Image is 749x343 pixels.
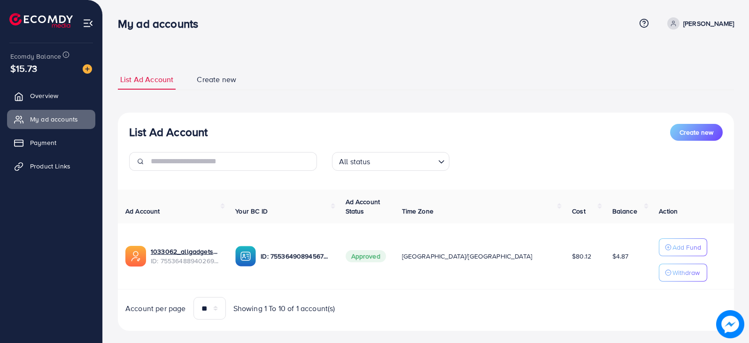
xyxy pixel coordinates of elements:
[83,64,92,74] img: image
[233,303,335,314] span: Showing 1 To 10 of 1 account(s)
[125,246,146,267] img: ic-ads-acc.e4c84228.svg
[30,114,78,124] span: My ad accounts
[125,206,160,216] span: Ad Account
[30,138,56,147] span: Payment
[332,152,449,171] div: Search for option
[10,52,61,61] span: Ecomdy Balance
[572,252,591,261] span: $80.12
[659,238,707,256] button: Add Fund
[235,206,268,216] span: Your BC ID
[716,310,744,338] img: image
[373,153,434,168] input: Search for option
[30,161,70,171] span: Product Links
[7,157,95,175] a: Product Links
[402,206,433,216] span: Time Zone
[612,252,629,261] span: $4.87
[9,13,73,28] img: logo
[7,86,95,105] a: Overview
[402,252,533,261] span: [GEOGRAPHIC_DATA]/[GEOGRAPHIC_DATA]
[10,61,37,75] span: $15.73
[670,124,723,141] button: Create new
[30,91,58,100] span: Overview
[659,264,707,282] button: Withdraw
[7,110,95,129] a: My ad accounts
[680,128,713,137] span: Create new
[612,206,637,216] span: Balance
[572,206,586,216] span: Cost
[683,18,734,29] p: [PERSON_NAME]
[151,247,220,266] div: <span class='underline'>1033062_allgadgets_1758721188396</span></br>7553648894026989575
[151,256,220,266] span: ID: 7553648894026989575
[672,267,700,278] p: Withdraw
[125,303,186,314] span: Account per page
[346,197,380,216] span: Ad Account Status
[120,74,173,85] span: List Ad Account
[664,17,734,30] a: [PERSON_NAME]
[7,133,95,152] a: Payment
[659,206,678,216] span: Action
[151,247,220,256] a: 1033062_allgadgets_1758721188396
[129,125,208,139] h3: List Ad Account
[672,242,701,253] p: Add Fund
[197,74,236,85] span: Create new
[118,17,206,30] h3: My ad accounts
[235,246,256,267] img: ic-ba-acc.ded83a64.svg
[346,250,386,262] span: Approved
[337,155,372,168] span: All status
[261,251,330,262] p: ID: 7553649089456701448
[83,18,93,29] img: menu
